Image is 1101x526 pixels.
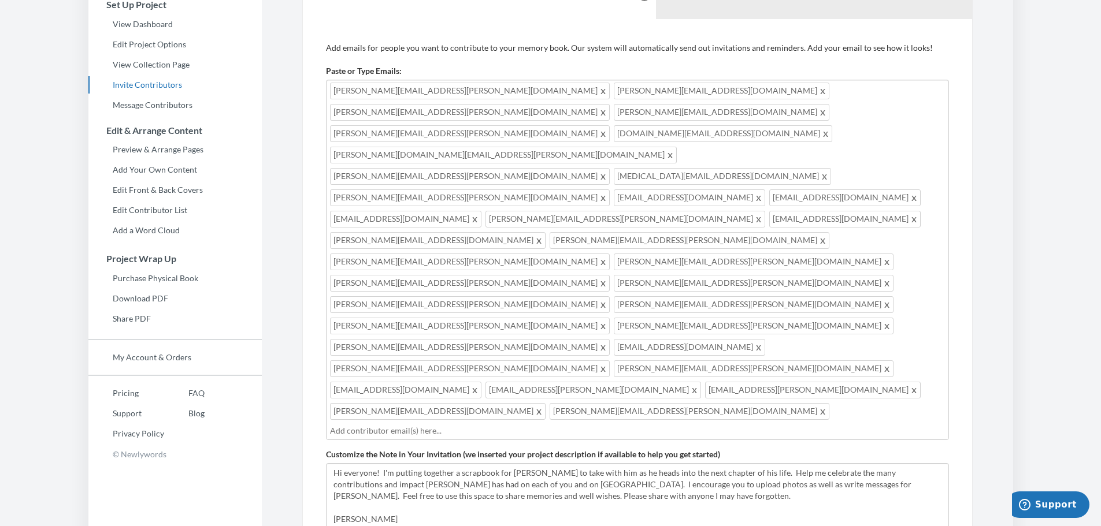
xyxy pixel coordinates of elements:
[1012,491,1089,520] iframe: Opens a widget where you can chat to one of our agents
[330,382,481,398] span: [EMAIL_ADDRESS][DOMAIN_NAME]
[769,189,921,206] span: [EMAIL_ADDRESS][DOMAIN_NAME]
[330,424,945,437] input: Add contributor email(s) here...
[485,382,701,398] span: [EMAIL_ADDRESS][PERSON_NAME][DOMAIN_NAME]
[705,382,921,398] span: [EMAIL_ADDRESS][PERSON_NAME][DOMAIN_NAME]
[164,405,205,422] a: Blog
[614,168,831,185] span: [MEDICAL_DATA][EMAIL_ADDRESS][DOMAIN_NAME]
[89,253,262,264] h3: Project Wrap Up
[88,161,262,178] a: Add Your Own Content
[330,189,610,206] span: [PERSON_NAME][EMAIL_ADDRESS][PERSON_NAME][DOMAIN_NAME]
[330,168,610,185] span: [PERSON_NAME][EMAIL_ADDRESS][PERSON_NAME][DOMAIN_NAME]
[550,403,829,420] span: [PERSON_NAME][EMAIL_ADDRESS][PERSON_NAME][DOMAIN_NAME]
[88,202,262,219] a: Edit Contributor List
[326,65,402,77] label: Paste or Type Emails:
[330,403,546,420] span: [PERSON_NAME][EMAIL_ADDRESS][DOMAIN_NAME]
[614,275,894,292] span: [PERSON_NAME][EMAIL_ADDRESS][PERSON_NAME][DOMAIN_NAME]
[88,36,262,53] a: Edit Project Options
[485,211,765,227] span: [PERSON_NAME][EMAIL_ADDRESS][PERSON_NAME][DOMAIN_NAME]
[88,385,164,402] a: Pricing
[88,16,262,33] a: View Dashboard
[88,349,262,366] a: My Account & Orders
[330,232,546,249] span: [PERSON_NAME][EMAIL_ADDRESS][DOMAIN_NAME]
[330,253,610,270] span: [PERSON_NAME][EMAIL_ADDRESS][PERSON_NAME][DOMAIN_NAME]
[88,270,262,287] a: Purchase Physical Book
[88,76,262,94] a: Invite Contributors
[330,104,610,121] span: [PERSON_NAME][EMAIL_ADDRESS][PERSON_NAME][DOMAIN_NAME]
[88,96,262,114] a: Message Contributors
[330,339,610,356] span: [PERSON_NAME][EMAIL_ADDRESS][PERSON_NAME][DOMAIN_NAME]
[88,405,164,422] a: Support
[614,318,894,334] span: [PERSON_NAME][EMAIL_ADDRESS][PERSON_NAME][DOMAIN_NAME]
[330,125,610,142] span: [PERSON_NAME][EMAIL_ADDRESS][PERSON_NAME][DOMAIN_NAME]
[614,360,894,377] span: [PERSON_NAME][EMAIL_ADDRESS][PERSON_NAME][DOMAIN_NAME]
[330,147,677,163] span: [PERSON_NAME][DOMAIN_NAME][EMAIL_ADDRESS][PERSON_NAME][DOMAIN_NAME]
[330,296,610,313] span: [PERSON_NAME][EMAIL_ADDRESS][PERSON_NAME][DOMAIN_NAME]
[614,339,765,356] span: [EMAIL_ADDRESS][DOMAIN_NAME]
[550,232,829,249] span: [PERSON_NAME][EMAIL_ADDRESS][PERSON_NAME][DOMAIN_NAME]
[326,449,720,460] label: Customize the Note in Your Invitation (we inserted your project description if available to help ...
[164,385,205,402] a: FAQ
[88,425,164,442] a: Privacy Policy
[614,189,765,206] span: [EMAIL_ADDRESS][DOMAIN_NAME]
[769,211,921,227] span: [EMAIL_ADDRESS][DOMAIN_NAME]
[330,318,610,334] span: [PERSON_NAME][EMAIL_ADDRESS][PERSON_NAME][DOMAIN_NAME]
[88,222,262,239] a: Add a Word Cloud
[88,445,262,463] p: © Newlywords
[88,290,262,307] a: Download PDF
[330,360,610,377] span: [PERSON_NAME][EMAIL_ADDRESS][PERSON_NAME][DOMAIN_NAME]
[88,56,262,73] a: View Collection Page
[88,310,262,327] a: Share PDF
[614,104,829,121] span: [PERSON_NAME][EMAIL_ADDRESS][DOMAIN_NAME]
[88,141,262,158] a: Preview & Arrange Pages
[326,42,949,54] p: Add emails for people you want to contribute to your memory book. Our system will automatically s...
[614,83,829,99] span: [PERSON_NAME][EMAIL_ADDRESS][DOMAIN_NAME]
[614,296,894,313] span: [PERSON_NAME][EMAIL_ADDRESS][PERSON_NAME][DOMAIN_NAME]
[88,181,262,199] a: Edit Front & Back Covers
[330,83,610,99] span: [PERSON_NAME][EMAIL_ADDRESS][PERSON_NAME][DOMAIN_NAME]
[330,211,481,227] span: [EMAIL_ADDRESS][DOMAIN_NAME]
[614,253,894,270] span: [PERSON_NAME][EMAIL_ADDRESS][PERSON_NAME][DOMAIN_NAME]
[330,275,610,292] span: [PERSON_NAME][EMAIL_ADDRESS][PERSON_NAME][DOMAIN_NAME]
[614,125,832,142] span: [DOMAIN_NAME][EMAIL_ADDRESS][DOMAIN_NAME]
[89,125,262,136] h3: Edit & Arrange Content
